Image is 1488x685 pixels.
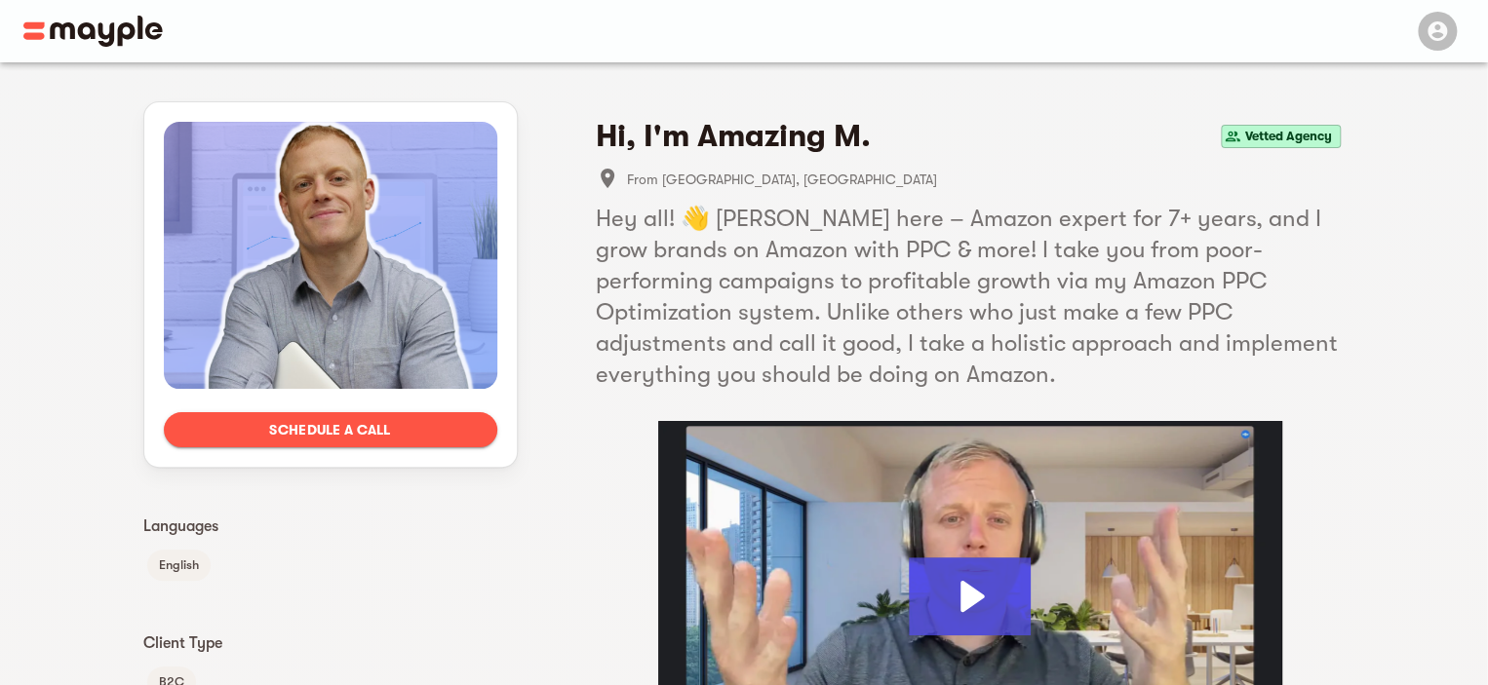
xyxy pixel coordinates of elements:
[143,631,518,655] p: Client Type
[1237,125,1340,148] span: Vetted Agency
[143,514,518,538] p: Languages
[596,203,1345,390] h5: Hey all! 👋 [PERSON_NAME] here – Amazon expert for 7+ years, and I grow brands on Amazon with PPC ...
[164,412,497,447] button: Schedule a call
[1406,21,1465,37] span: Menu
[179,418,482,441] span: Schedule a call
[596,117,871,156] h4: Hi, I'm Amazing M.
[909,557,1031,635] button: Play Video: Riley Bennett Amazing Marketing
[147,553,211,577] span: English
[627,168,1345,191] span: From [GEOGRAPHIC_DATA], [GEOGRAPHIC_DATA]
[23,16,163,47] img: Main logo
